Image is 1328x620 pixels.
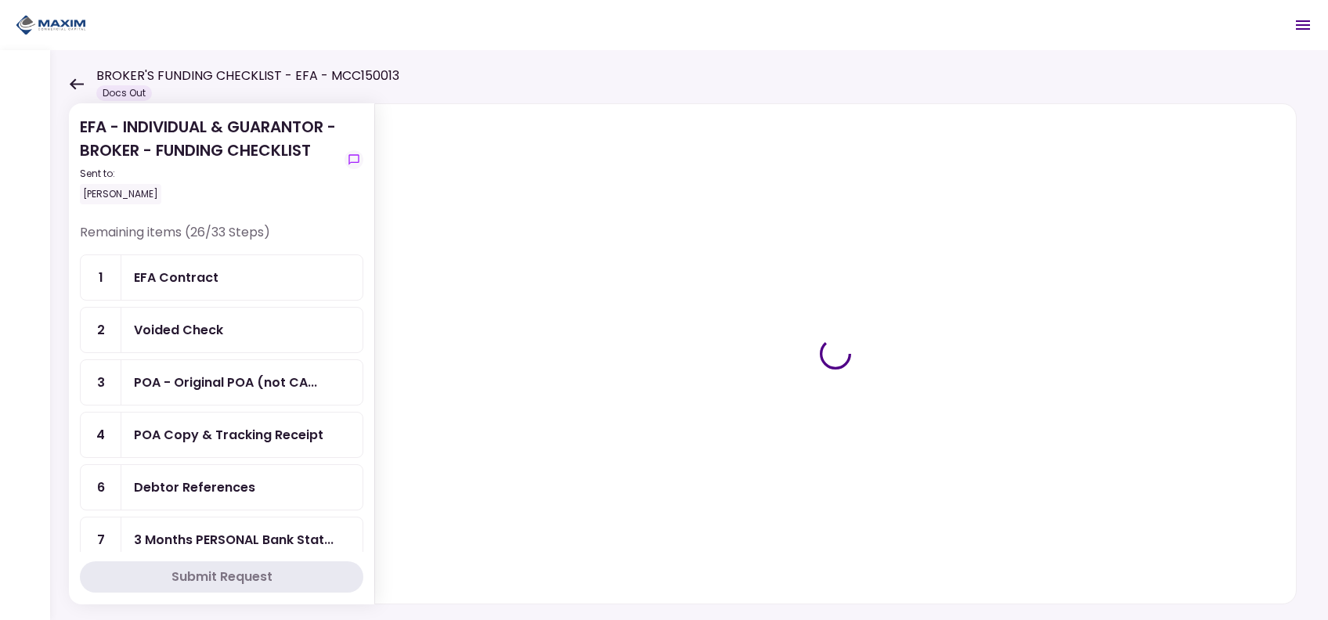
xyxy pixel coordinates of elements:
div: Submit Request [171,568,272,586]
a: 4POA Copy & Tracking Receipt [80,412,363,458]
div: POA - Original POA (not CA or GA) [134,373,317,392]
img: Partner icon [16,13,86,37]
button: show-messages [345,150,363,169]
div: Docs Out [96,85,152,101]
div: 6 [81,465,121,510]
div: 3 Months PERSONAL Bank Statements [134,530,334,550]
a: 2Voided Check [80,307,363,353]
a: 73 Months PERSONAL Bank Statements [80,517,363,563]
button: Open menu [1284,6,1322,44]
div: POA Copy & Tracking Receipt [134,425,323,445]
a: 6Debtor References [80,464,363,510]
a: 1EFA Contract [80,254,363,301]
div: 4 [81,413,121,457]
div: Sent to: [80,167,338,181]
div: [PERSON_NAME] [80,184,161,204]
h1: BROKER'S FUNDING CHECKLIST - EFA - MCC150013 [96,67,399,85]
div: 3 [81,360,121,405]
div: 7 [81,517,121,562]
div: Voided Check [134,320,223,340]
button: Submit Request [80,561,363,593]
div: EFA Contract [134,268,218,287]
div: Debtor References [134,478,255,497]
div: 2 [81,308,121,352]
div: EFA - INDIVIDUAL & GUARANTOR - BROKER - FUNDING CHECKLIST [80,115,338,204]
a: 3POA - Original POA (not CA or GA) [80,359,363,406]
div: 1 [81,255,121,300]
div: Remaining items (26/33 Steps) [80,223,363,254]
